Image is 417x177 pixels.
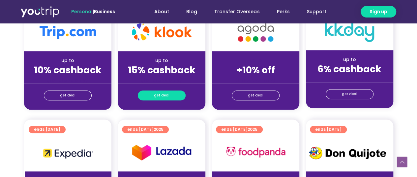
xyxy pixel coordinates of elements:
a: About [146,6,178,18]
a: ends [DATE] [310,126,347,133]
span: ends [DATE] [315,126,342,133]
span: ends [DATE] [127,126,164,133]
div: up to [123,57,200,64]
span: 2025 [154,126,164,132]
span: Sign up [370,8,387,15]
span: get deal [342,89,357,99]
div: (for stays only) [123,76,200,83]
strong: +10% off [236,64,275,77]
a: ends [DATE]2025 [122,126,169,133]
div: (for stays only) [29,76,106,83]
span: ends [DATE] [34,126,60,133]
span: get deal [60,91,75,100]
span: 2025 [248,126,257,132]
span: up to [250,57,262,64]
span: | [71,8,115,15]
a: Blog [178,6,206,18]
a: ends [DATE]2025 [216,126,263,133]
a: Transfer Overseas [206,6,268,18]
a: Sign up [361,6,396,18]
div: (for stays only) [217,76,294,83]
strong: 6% cashback [317,63,381,76]
a: Support [298,6,335,18]
strong: 10% cashback [34,64,102,77]
a: Business [94,8,115,15]
span: ends [DATE] [221,126,257,133]
a: get deal [138,90,186,100]
a: ends [DATE] [29,126,66,133]
div: up to [29,57,106,64]
span: Personal [71,8,93,15]
a: get deal [232,90,280,100]
a: Perks [268,6,298,18]
a: get deal [326,89,373,99]
span: get deal [248,91,263,100]
a: get deal [44,90,92,100]
nav: Menu [133,6,335,18]
span: get deal [154,91,169,100]
div: (for stays only) [311,75,388,82]
strong: 15% cashback [128,64,195,77]
div: up to [311,56,388,63]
